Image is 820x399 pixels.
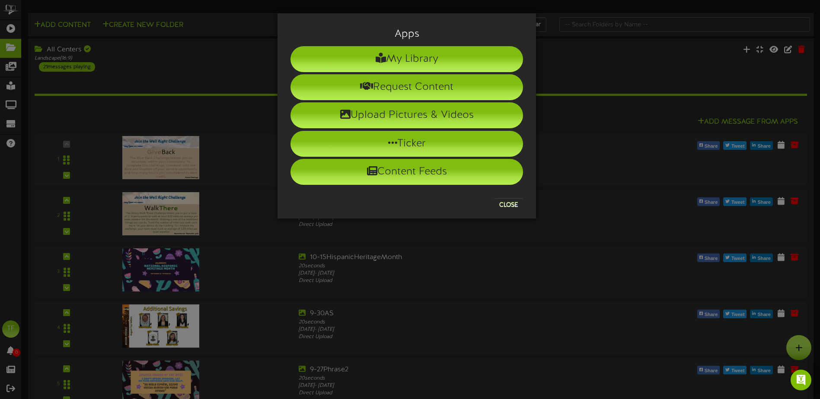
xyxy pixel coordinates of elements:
h3: Apps [290,28,523,40]
li: Request Content [290,74,523,100]
li: My Library [290,46,523,72]
li: Ticker [290,131,523,157]
li: Upload Pictures & Videos [290,102,523,128]
li: Content Feeds [290,159,523,185]
div: Open Intercom Messenger [791,370,811,390]
button: Close [494,198,523,212]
